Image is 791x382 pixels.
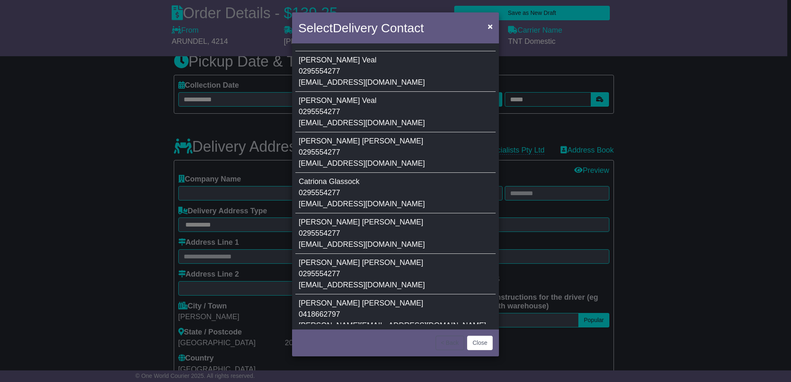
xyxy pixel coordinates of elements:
[299,299,360,307] span: [PERSON_NAME]
[299,177,327,186] span: Catriona
[299,119,425,127] span: [EMAIL_ADDRESS][DOMAIN_NAME]
[362,218,423,226] span: [PERSON_NAME]
[299,96,360,105] span: [PERSON_NAME]
[299,148,340,156] span: 0295554277
[329,177,360,186] span: Glassock
[436,336,464,350] button: < Back
[299,310,340,318] span: 0418662797
[299,258,360,267] span: [PERSON_NAME]
[488,21,493,31] span: ×
[299,200,425,208] span: [EMAIL_ADDRESS][DOMAIN_NAME]
[299,229,340,237] span: 0295554277
[467,336,493,350] button: Close
[299,218,360,226] span: [PERSON_NAME]
[333,21,377,35] span: Delivery
[484,18,497,35] button: Close
[298,19,424,37] h4: Select
[299,137,360,145] span: [PERSON_NAME]
[299,67,340,75] span: 0295554277
[299,56,360,64] span: [PERSON_NAME]
[299,159,425,167] span: [EMAIL_ADDRESS][DOMAIN_NAME]
[362,56,376,64] span: Veal
[381,21,424,35] span: Contact
[299,78,425,86] span: [EMAIL_ADDRESS][DOMAIN_NAME]
[299,321,486,329] span: [PERSON_NAME][EMAIL_ADDRESS][DOMAIN_NAME]
[362,137,423,145] span: [PERSON_NAME]
[362,258,423,267] span: [PERSON_NAME]
[299,107,340,116] span: 0295554277
[299,281,425,289] span: [EMAIL_ADDRESS][DOMAIN_NAME]
[299,189,340,197] span: 0295554277
[362,96,376,105] span: Veal
[299,240,425,248] span: [EMAIL_ADDRESS][DOMAIN_NAME]
[299,270,340,278] span: 0295554277
[362,299,423,307] span: [PERSON_NAME]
